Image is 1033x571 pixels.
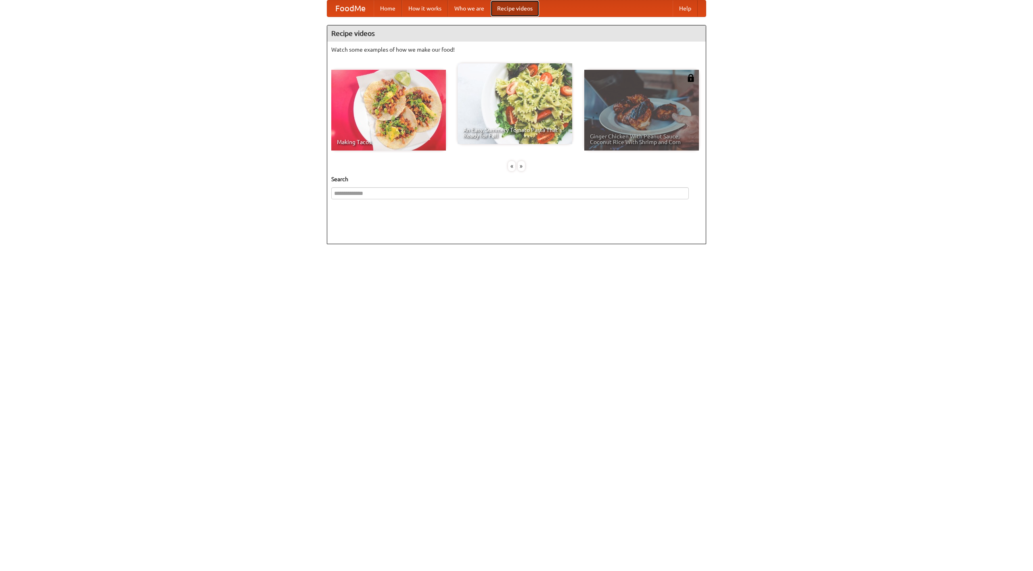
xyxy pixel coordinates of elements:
div: « [508,161,515,171]
img: 483408.png [687,74,695,82]
a: Making Tacos [331,70,446,151]
a: How it works [402,0,448,17]
div: » [518,161,525,171]
p: Watch some examples of how we make our food! [331,46,702,54]
a: Help [673,0,698,17]
span: Making Tacos [337,139,440,145]
a: Who we are [448,0,491,17]
a: Recipe videos [491,0,539,17]
h5: Search [331,175,702,183]
span: An Easy, Summery Tomato Pasta That's Ready for Fall [463,127,567,138]
a: An Easy, Summery Tomato Pasta That's Ready for Fall [458,63,572,144]
h4: Recipe videos [327,25,706,42]
a: Home [374,0,402,17]
a: FoodMe [327,0,374,17]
